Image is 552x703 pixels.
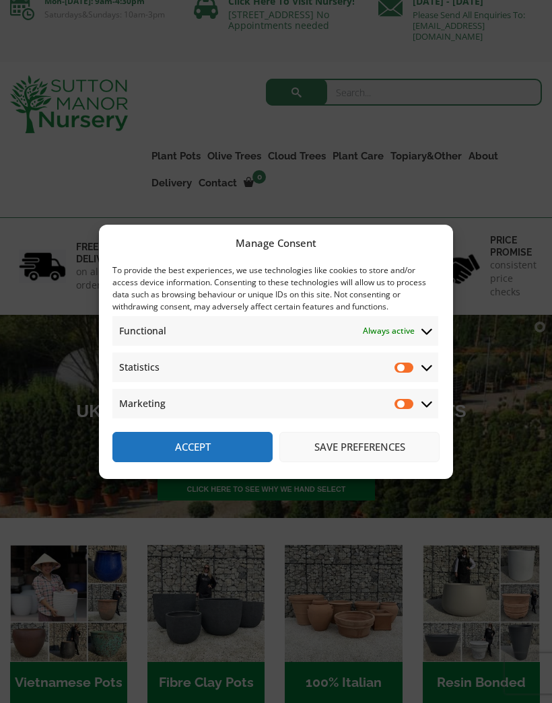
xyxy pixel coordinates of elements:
[119,323,166,339] span: Functional
[363,323,415,339] span: Always active
[236,235,316,251] div: Manage Consent
[112,353,438,382] summary: Statistics
[119,396,166,412] span: Marketing
[112,432,273,462] button: Accept
[112,389,438,418] summary: Marketing
[279,432,440,462] button: Save preferences
[119,359,160,375] span: Statistics
[112,264,438,313] div: To provide the best experiences, we use technologies like cookies to store and/or access device i...
[112,316,438,346] summary: Functional Always active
